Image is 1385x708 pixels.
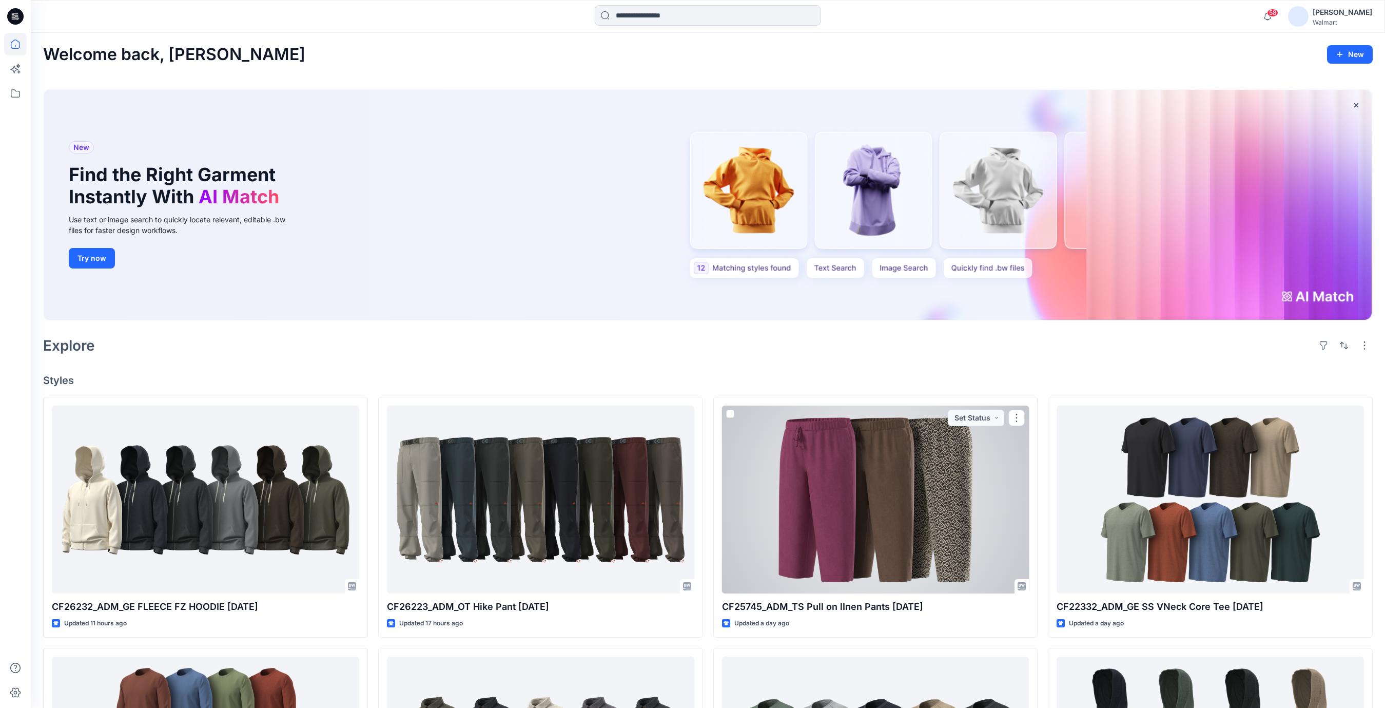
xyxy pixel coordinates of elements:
[722,406,1029,594] a: CF25745_ADM_TS Pull on lInen Pants 13OCT25
[52,406,359,594] a: CF26232_ADM_GE FLEECE FZ HOODIE 10OCT25
[52,600,359,614] p: CF26232_ADM_GE FLEECE FZ HOODIE [DATE]
[1057,600,1364,614] p: CF22332_ADM_GE SS VNeck Core Tee [DATE]
[43,337,95,354] h2: Explore
[1069,618,1124,629] p: Updated a day ago
[69,164,284,208] h1: Find the Right Garment Instantly With
[387,406,694,594] a: CF26223_ADM_OT Hike Pant 14OCT25
[43,45,305,64] h2: Welcome back, [PERSON_NAME]
[1327,45,1373,64] button: New
[43,374,1373,387] h4: Styles
[64,618,127,629] p: Updated 11 hours ago
[73,141,89,154] span: New
[387,600,694,614] p: CF26223_ADM_OT Hike Pant [DATE]
[1313,18,1372,26] div: Walmart
[1288,6,1309,27] img: avatar
[734,618,789,629] p: Updated a day ago
[199,185,279,208] span: AI Match
[399,618,463,629] p: Updated 17 hours ago
[1267,9,1278,17] span: 58
[1313,6,1372,18] div: [PERSON_NAME]
[1057,406,1364,594] a: CF22332_ADM_GE SS VNeck Core Tee 09OCT25
[722,600,1029,614] p: CF25745_ADM_TS Pull on lInen Pants [DATE]
[69,248,115,269] button: Try now
[69,214,300,236] div: Use text or image search to quickly locate relevant, editable .bw files for faster design workflows.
